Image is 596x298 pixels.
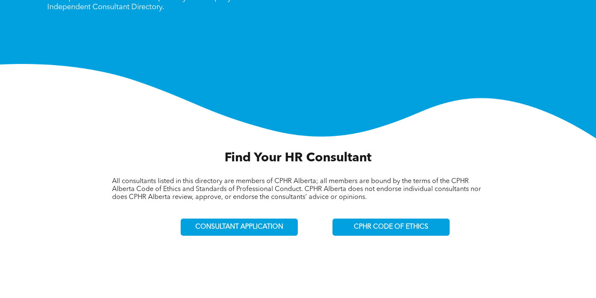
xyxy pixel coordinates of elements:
span: All consultants listed in this directory are members of CPHR Alberta; all members are bound by th... [112,178,481,201]
span: CONSULTANT APPLICATION [195,223,283,231]
a: CPHR CODE OF ETHICS [333,219,450,236]
span: CPHR CODE OF ETHICS [354,223,428,231]
span: Find Your HR Consultant [225,152,371,164]
a: CONSULTANT APPLICATION [181,219,298,236]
